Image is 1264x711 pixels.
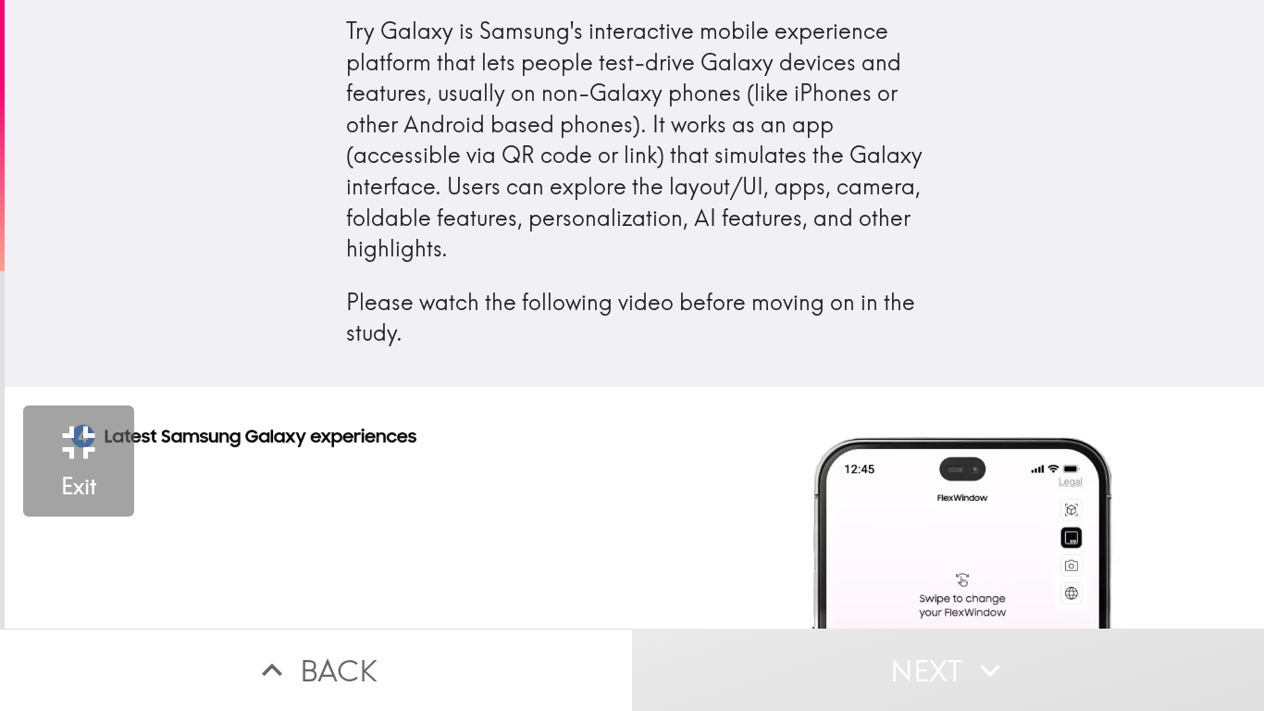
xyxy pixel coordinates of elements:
[632,629,1264,711] button: Next
[1108,396,1249,435] div: 0:31 / 2:49
[346,287,923,349] p: Please watch the following video before moving on in the study.
[23,405,134,517] button: Exit
[61,471,96,503] h5: Exit
[346,16,923,349] div: Try Galaxy is Samsung's interactive mobile experience platform that lets people test-drive Galaxy...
